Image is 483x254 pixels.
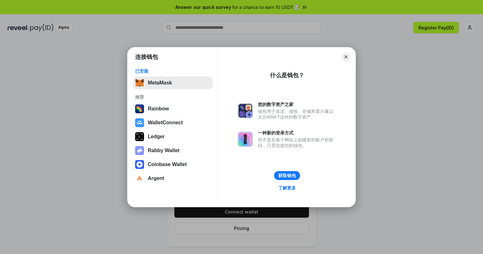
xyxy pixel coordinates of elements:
img: svg+xml,%3Csvg%20xmlns%3D%22http%3A%2F%2Fwww.w3.org%2F2000%2Fsvg%22%20fill%3D%22none%22%20viewBox... [238,103,253,118]
div: 已安装 [135,68,211,74]
img: svg+xml,%3Csvg%20fill%3D%22none%22%20height%3D%2233%22%20viewBox%3D%220%200%2035%2033%22%20width%... [135,78,144,87]
div: MetaMask [148,80,172,86]
div: 什么是钱包？ [270,71,304,79]
button: WalletConnect [133,116,213,129]
button: Rainbow [133,102,213,115]
div: 您的数字资产之家 [258,102,336,107]
div: 一种新的登录方式 [258,130,336,136]
div: 推荐 [135,94,211,100]
img: svg+xml,%3Csvg%20xmlns%3D%22http%3A%2F%2Fwww.w3.org%2F2000%2Fsvg%22%20width%3D%2228%22%20height%3... [135,132,144,141]
div: Coinbase Wallet [148,162,187,167]
button: MetaMask [133,77,213,89]
div: WalletConnect [148,120,183,126]
div: 获取钱包 [278,173,296,178]
div: 而不是在每个网站上创建新的账户和密码，只需连接您的钱包。 [258,137,336,148]
button: 获取钱包 [274,171,300,180]
img: svg+xml,%3Csvg%20width%3D%2228%22%20height%3D%2228%22%20viewBox%3D%220%200%2028%2028%22%20fill%3D... [135,174,144,183]
button: Close [342,53,350,61]
div: Rainbow [148,106,169,112]
img: svg+xml,%3Csvg%20width%3D%2228%22%20height%3D%2228%22%20viewBox%3D%220%200%2028%2028%22%20fill%3D... [135,160,144,169]
button: Coinbase Wallet [133,158,213,171]
div: Rabby Wallet [148,148,179,153]
button: Rabby Wallet [133,144,213,157]
a: 了解更多 [274,184,300,192]
h1: 连接钱包 [135,53,158,61]
button: Ledger [133,130,213,143]
div: 了解更多 [278,185,296,191]
div: Argent [148,176,164,181]
img: svg+xml,%3Csvg%20xmlns%3D%22http%3A%2F%2Fwww.w3.org%2F2000%2Fsvg%22%20fill%3D%22none%22%20viewBox... [135,146,144,155]
button: Argent [133,172,213,185]
img: svg+xml,%3Csvg%20xmlns%3D%22http%3A%2F%2Fwww.w3.org%2F2000%2Fsvg%22%20fill%3D%22none%22%20viewBox... [238,132,253,147]
div: Ledger [148,134,165,139]
img: svg+xml,%3Csvg%20width%3D%2228%22%20height%3D%2228%22%20viewBox%3D%220%200%2028%2028%22%20fill%3D... [135,118,144,127]
div: 钱包用于发送、接收、存储和显示像以太坊和NFT这样的数字资产。 [258,108,336,120]
img: svg+xml,%3Csvg%20width%3D%22120%22%20height%3D%22120%22%20viewBox%3D%220%200%20120%20120%22%20fil... [135,104,144,113]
